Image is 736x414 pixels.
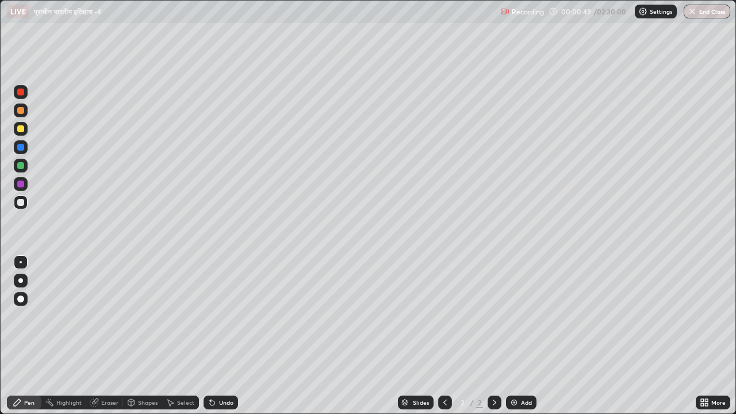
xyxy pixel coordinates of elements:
div: More [711,400,726,405]
div: Pen [24,400,34,405]
img: end-class-cross [688,7,697,16]
button: End Class [684,5,730,18]
p: Recording [512,7,544,16]
div: 2 [457,399,468,406]
p: LIVE [10,7,26,16]
div: Shapes [138,400,158,405]
img: add-slide-button [509,398,519,407]
img: class-settings-icons [638,7,647,16]
div: 2 [476,397,483,408]
div: Eraser [101,400,118,405]
p: प्राचीन भारतीय इतिहास -4 [34,7,101,16]
div: Slides [413,400,429,405]
div: Undo [219,400,233,405]
div: Highlight [56,400,82,405]
p: Settings [650,9,672,14]
div: / [470,399,474,406]
img: recording.375f2c34.svg [500,7,509,16]
div: Select [177,400,194,405]
div: Add [521,400,532,405]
